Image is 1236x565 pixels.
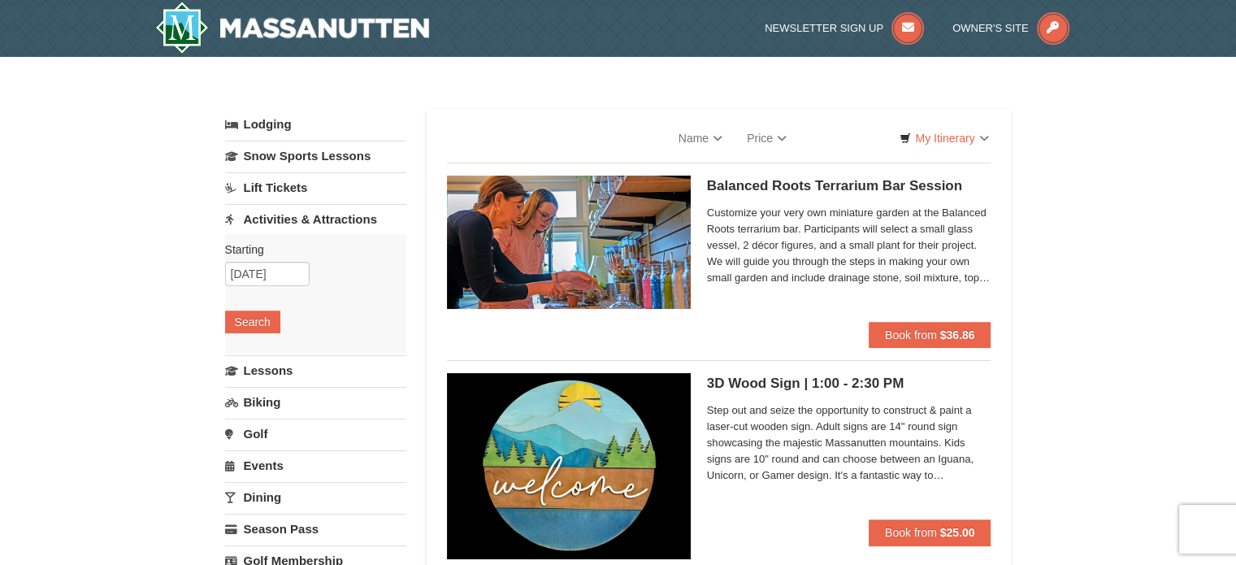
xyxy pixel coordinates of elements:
[765,22,924,34] a: Newsletter Sign Up
[707,402,991,484] span: Step out and seize the opportunity to construct & paint a laser-cut wooden sign. Adult signs are ...
[225,419,406,449] a: Golf
[225,204,406,234] a: Activities & Attractions
[765,22,883,34] span: Newsletter Sign Up
[155,2,430,54] img: Massanutten Resort Logo
[885,328,937,341] span: Book from
[952,22,1029,34] span: Owner's Site
[666,122,735,154] a: Name
[225,482,406,512] a: Dining
[735,122,799,154] a: Price
[225,110,406,139] a: Lodging
[155,2,430,54] a: Massanutten Resort
[940,526,975,539] strong: $25.00
[447,176,691,309] img: 18871151-30-393e4332.jpg
[225,172,406,202] a: Lift Tickets
[225,355,406,385] a: Lessons
[225,241,394,258] label: Starting
[225,141,406,171] a: Snow Sports Lessons
[952,22,1069,34] a: Owner's Site
[447,373,691,559] img: 18871151-71-f4144550.png
[869,519,991,545] button: Book from $25.00
[707,205,991,286] span: Customize your very own miniature garden at the Balanced Roots terrarium bar. Participants will s...
[889,126,999,150] a: My Itinerary
[225,450,406,480] a: Events
[225,514,406,544] a: Season Pass
[707,376,991,392] h5: 3D Wood Sign | 1:00 - 2:30 PM
[885,526,937,539] span: Book from
[940,328,975,341] strong: $36.86
[869,322,991,348] button: Book from $36.86
[225,311,280,333] button: Search
[707,178,991,194] h5: Balanced Roots Terrarium Bar Session
[225,387,406,417] a: Biking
